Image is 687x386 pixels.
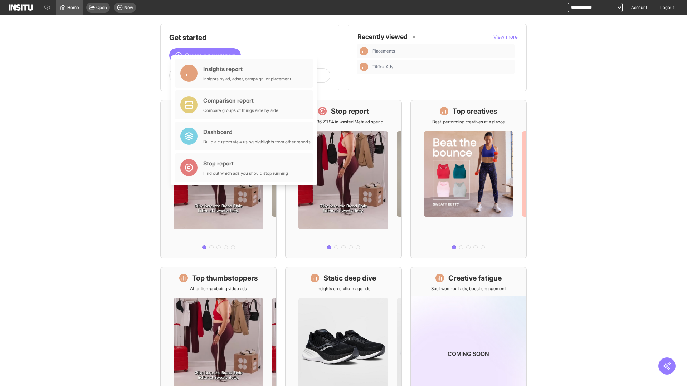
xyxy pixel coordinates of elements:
button: Create a new report [169,48,241,63]
span: Placements [372,48,512,54]
p: Attention-grabbing video ads [190,286,247,292]
span: TikTok Ads [372,64,393,70]
div: Insights [360,47,368,55]
a: Top creativesBest-performing creatives at a glance [410,100,527,258]
span: Open [96,5,107,10]
div: Build a custom view using highlights from other reports [203,139,311,145]
button: View more [493,33,518,40]
div: Dashboard [203,128,311,136]
div: Compare groups of things side by side [203,108,278,113]
span: Placements [372,48,395,54]
p: Best-performing creatives at a glance [432,119,505,125]
a: What's live nowSee all active ads instantly [160,100,277,258]
div: Insights by ad, adset, campaign, or placement [203,76,291,82]
h1: Top thumbstoppers [192,273,258,283]
div: Stop report [203,159,288,168]
span: View more [493,34,518,40]
h1: Top creatives [453,106,497,116]
span: Create a new report [185,51,235,60]
div: Insights [360,63,368,71]
div: Find out which ads you should stop running [203,170,288,176]
div: Insights report [203,65,291,73]
p: Save £36,711.94 in wasted Meta ad spend [304,119,383,125]
span: Home [67,5,79,10]
a: Stop reportSave £36,711.94 in wasted Meta ad spend [285,100,401,258]
img: Logo [9,4,33,11]
p: Insights on static image ads [317,286,370,292]
span: New [124,5,133,10]
h1: Static deep dive [323,273,376,283]
div: Comparison report [203,96,278,105]
h1: Get started [169,33,330,43]
span: TikTok Ads [372,64,512,70]
h1: Stop report [331,106,369,116]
